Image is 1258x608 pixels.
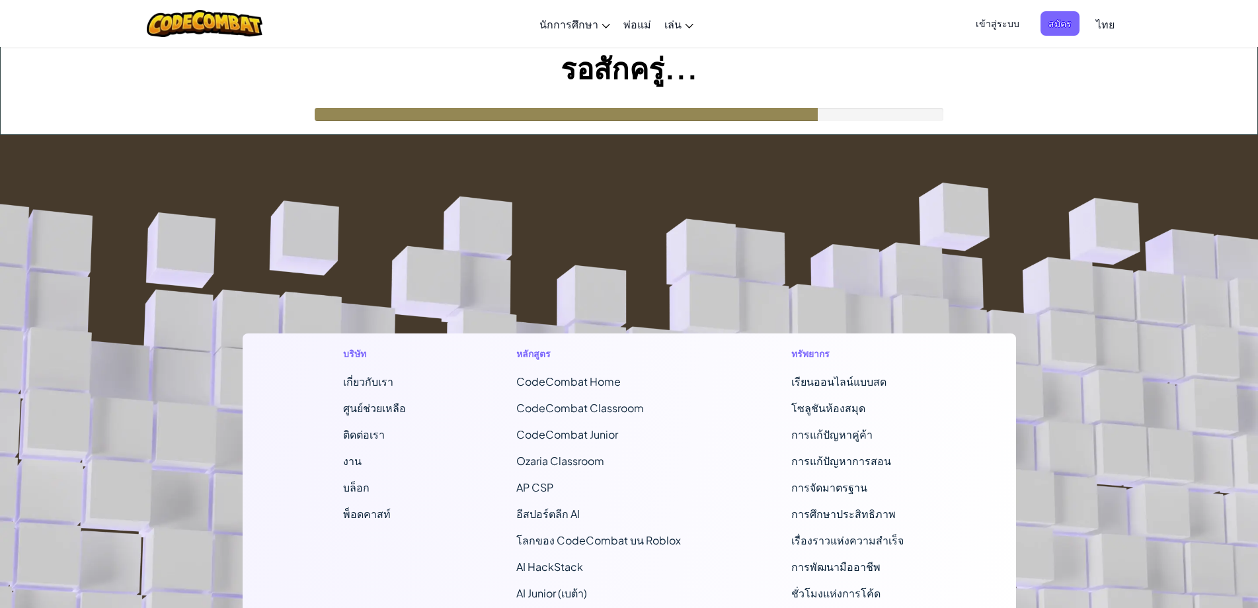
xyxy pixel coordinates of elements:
a: AI HackStack [516,560,583,574]
h1: หลักสูตร [516,347,681,361]
a: การแก้ปัญหาคู่ค้า [791,427,873,441]
h1: บริษัท [343,347,406,361]
a: AI Junior (เบต้า) [516,586,587,600]
button: เข้าสู่ระบบ [968,11,1027,36]
a: ไทย [1089,6,1121,42]
a: การพัฒนามืออาชีพ [791,560,881,574]
span: CodeCombat Home [516,374,621,388]
img: CodeCombat logo [147,10,262,37]
a: การศึกษาประสิทธิภาพ [791,507,896,521]
h1: ทรัพยากร [791,347,915,361]
a: CodeCombat Junior [516,427,618,441]
a: นักการศึกษา [533,6,617,42]
span: ติดต่อเรา [343,427,385,441]
a: เกี่ยวกับเรา [343,374,393,388]
span: เล่น [664,17,682,31]
a: CodeCombat Classroom [516,401,644,415]
a: อีสปอร์ตลีก AI [516,507,580,521]
span: นักการศึกษา [539,17,598,31]
a: การจัดมาตรฐาน [791,480,867,494]
button: สมัคร [1041,11,1080,36]
a: บล็อก [343,480,370,494]
a: Ozaria Classroom [516,454,604,468]
a: โซลูชันห้องสมุด [791,401,865,415]
a: เรื่องราวแห่งความสำเร็จ [791,533,904,547]
a: งาน [343,454,362,468]
a: พ่อแม่ [617,6,658,42]
a: ชั่วโมงแห่งการโค้ด [791,586,881,600]
a: โลกของ CodeCombat บน Roblox [516,533,681,547]
a: AP CSP [516,480,553,494]
a: พ็อดคาสท์ [343,507,391,521]
a: เล่น [658,6,700,42]
span: ไทย [1096,17,1115,31]
h1: รอสักครู่... [1,47,1257,88]
a: เรียนออนไลน์แบบสด [791,374,886,388]
a: การแก้ปัญหาการสอน [791,454,891,468]
a: ศูนย์ช่วยเหลือ [343,401,406,415]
